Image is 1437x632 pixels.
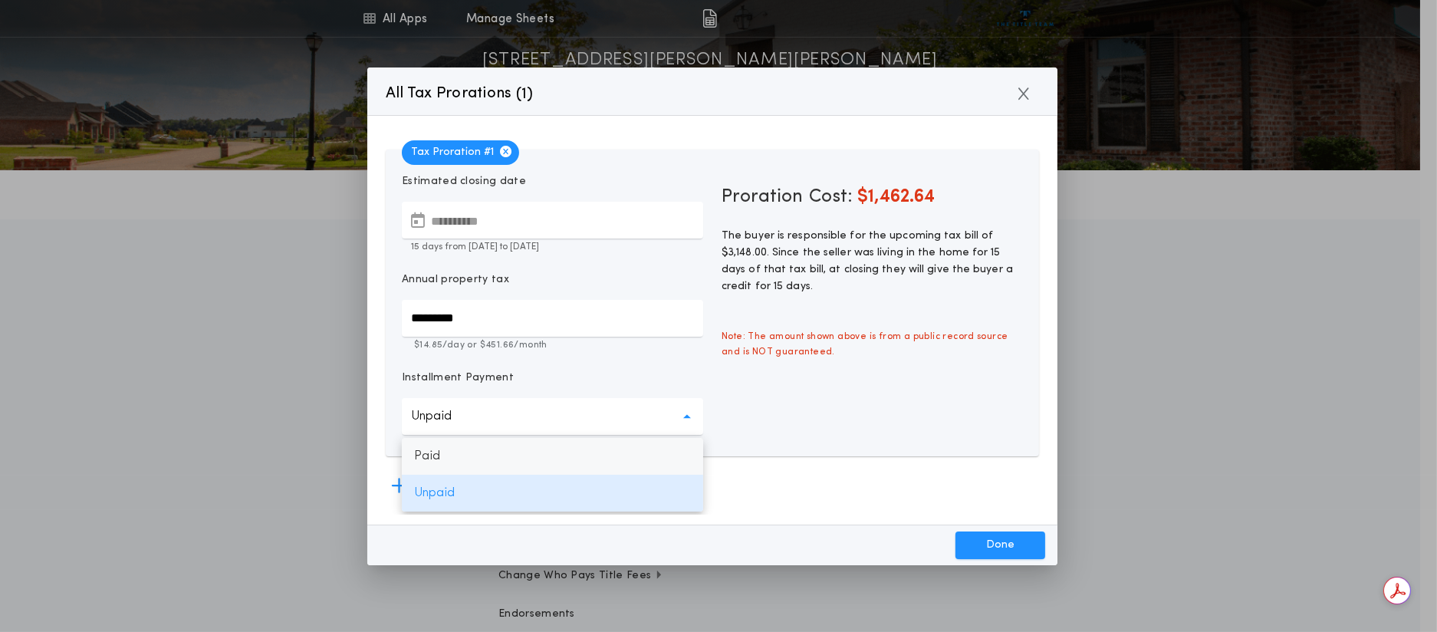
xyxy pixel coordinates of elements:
[402,370,514,386] p: Installment Payment
[955,532,1045,559] button: Done
[402,398,703,435] button: Unpaid
[712,320,1032,369] span: Note: The amount shown above is from a public record source and is NOT guaranteed.
[402,475,703,512] p: Unpaid
[722,185,803,209] span: Proration
[402,240,703,254] p: 15 days from [DATE] to [DATE]
[857,188,935,206] span: $1,462.64
[402,174,703,189] p: Estimated closing date
[521,87,527,102] span: 1
[411,407,476,426] p: Unpaid
[402,338,703,352] p: $14.85 /day or $451.66 /month
[402,272,509,288] p: Annual property tax
[402,438,703,475] p: Paid
[722,230,1013,292] span: The buyer is responsible for the upcoming tax bill of $3,148.00. Since the seller was living in t...
[402,438,703,512] ul: Unpaid
[386,81,534,106] p: All Tax Prorations ( )
[809,188,853,206] span: Cost:
[402,140,519,165] span: Tax Proration # 1
[402,300,703,337] input: Annual property tax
